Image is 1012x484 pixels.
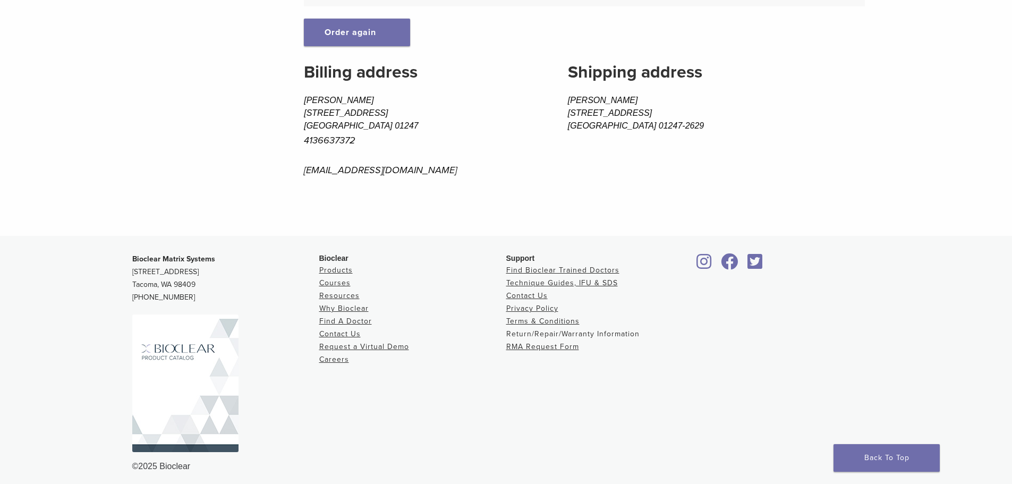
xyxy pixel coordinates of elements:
a: Resources [319,291,360,300]
a: Contact Us [319,329,361,338]
a: Find A Doctor [319,317,372,326]
p: [EMAIL_ADDRESS][DOMAIN_NAME] [304,162,535,178]
a: Products [319,266,353,275]
a: Request a Virtual Demo [319,342,409,351]
span: Support [506,254,535,262]
img: Bioclear [132,315,239,452]
address: [PERSON_NAME] [STREET_ADDRESS] [GEOGRAPHIC_DATA] 01247-2629 [568,94,865,132]
a: Privacy Policy [506,304,558,313]
div: ©2025 Bioclear [132,460,880,473]
p: [STREET_ADDRESS] Tacoma, WA 98409 [PHONE_NUMBER] [132,253,319,304]
a: Terms & Conditions [506,317,580,326]
address: [PERSON_NAME] [STREET_ADDRESS] [GEOGRAPHIC_DATA] 01247 [304,94,535,177]
a: Back To Top [834,444,940,472]
strong: Bioclear Matrix Systems [132,254,215,264]
a: Find Bioclear Trained Doctors [506,266,619,275]
a: Contact Us [506,291,548,300]
a: Return/Repair/Warranty Information [506,329,640,338]
a: Technique Guides, IFU & SDS [506,278,618,287]
a: Bioclear [744,260,767,270]
span: Bioclear [319,254,348,262]
p: 4136637372 [304,132,535,148]
a: RMA Request Form [506,342,579,351]
h2: Shipping address [568,60,865,85]
a: Careers [319,355,349,364]
a: Courses [319,278,351,287]
a: Bioclear [718,260,742,270]
a: Bioclear [693,260,716,270]
a: Order again [304,19,410,46]
a: Why Bioclear [319,304,369,313]
h2: Billing address [304,60,535,85]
